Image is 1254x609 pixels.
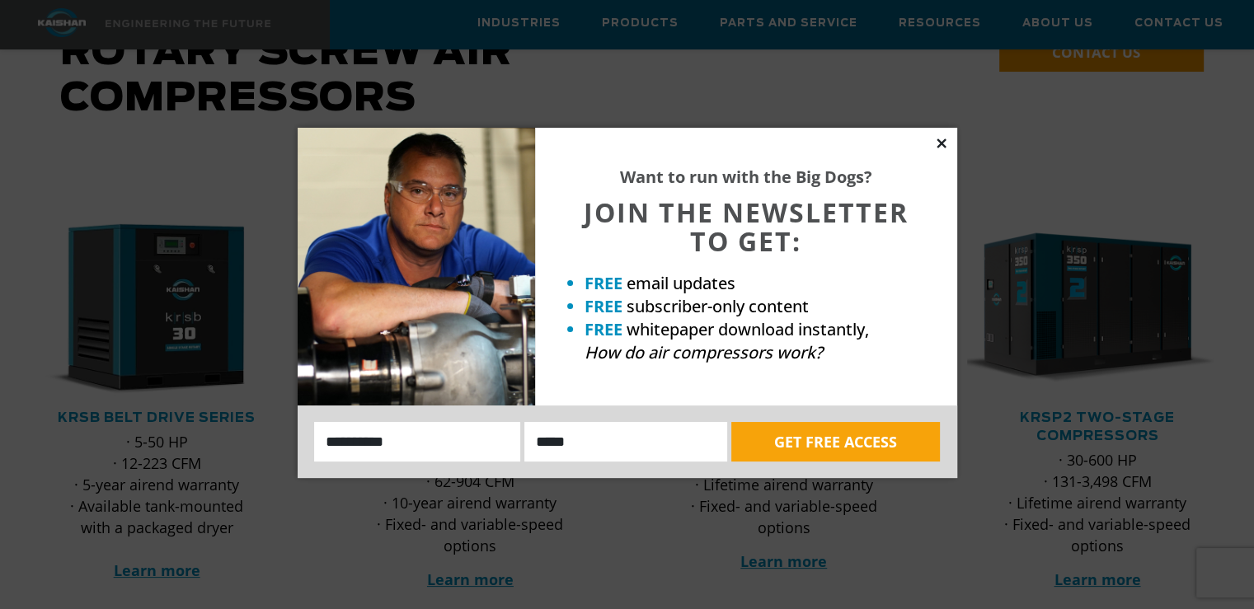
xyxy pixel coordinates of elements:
[585,318,622,340] strong: FREE
[731,422,940,461] button: GET FREE ACCESS
[585,295,622,317] strong: FREE
[627,272,735,294] span: email updates
[524,422,727,461] input: Email
[584,194,909,259] span: JOIN THE NEWSLETTER TO GET:
[620,166,872,188] strong: Want to run with the Big Dogs?
[934,136,949,151] button: Close
[585,341,823,363] em: How do air compressors work?
[627,318,869,340] span: whitepaper download instantly,
[314,422,521,461] input: Name:
[585,272,622,294] strong: FREE
[627,295,809,317] span: subscriber-only content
